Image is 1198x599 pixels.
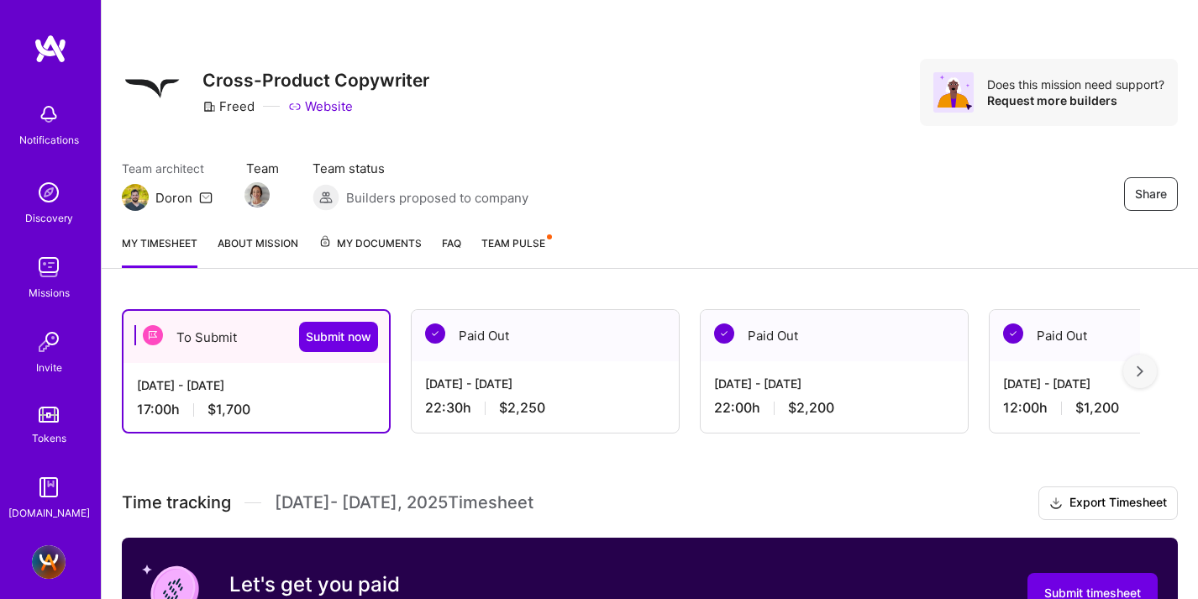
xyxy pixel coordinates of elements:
img: To Submit [143,325,163,345]
div: Request more builders [987,92,1164,108]
h3: Cross-Product Copywriter [202,70,429,91]
i: icon Mail [199,191,213,204]
a: Website [288,97,353,115]
a: A.Team - Full-stack Demand Growth team! [28,545,70,579]
div: [DATE] - [DATE] [137,376,376,394]
span: [DATE] - [DATE] , 2025 Timesheet [275,492,533,513]
div: [DATE] - [DATE] [714,375,954,392]
a: Team Member Avatar [246,181,268,209]
img: tokens [39,407,59,423]
span: My Documents [318,234,422,253]
div: Doron [155,189,192,207]
span: $1,700 [208,401,250,418]
div: 17:00 h [137,401,376,418]
div: Discovery [25,209,73,227]
div: 22:00 h [714,399,954,417]
div: Paid Out [701,310,968,361]
img: discovery [32,176,66,209]
img: right [1137,365,1143,377]
span: Team status [313,160,528,177]
h3: Let's get you paid [229,572,674,597]
button: Submit now [299,322,378,352]
span: Team architect [122,160,213,177]
div: Freed [202,97,255,115]
span: Time tracking [122,492,231,513]
img: guide book [32,470,66,504]
span: $2,200 [788,399,834,417]
img: Team Architect [122,184,149,211]
img: Paid Out [714,323,734,344]
div: Paid Out [412,310,679,361]
img: Team Member Avatar [244,182,270,208]
span: Builders proposed to company [346,189,528,207]
a: About Mission [218,234,298,268]
span: Submit now [306,328,371,345]
img: teamwork [32,250,66,284]
img: Avatar [933,72,974,113]
img: bell [32,97,66,131]
img: Builders proposed to company [313,184,339,211]
img: Company Logo [122,59,182,119]
span: $1,200 [1075,399,1119,417]
span: Team Pulse [481,237,545,250]
div: To Submit [123,311,389,363]
div: Invite [36,359,62,376]
span: Share [1135,186,1167,202]
i: icon Download [1049,495,1063,512]
a: My timesheet [122,234,197,268]
a: Team Pulse [481,234,550,268]
a: FAQ [442,234,461,268]
img: Paid Out [1003,323,1023,344]
div: Notifications [19,131,79,149]
a: My Documents [318,234,422,268]
i: icon CompanyGray [202,100,216,113]
div: 22:30 h [425,399,665,417]
img: Invite [32,325,66,359]
span: Team [246,160,279,177]
img: Paid Out [425,323,445,344]
span: $2,250 [499,399,545,417]
div: [DOMAIN_NAME] [8,504,90,522]
img: logo [34,34,67,64]
div: Tokens [32,429,66,447]
button: Export Timesheet [1038,486,1178,520]
div: Missions [29,284,70,302]
div: [DATE] - [DATE] [425,375,665,392]
button: Share [1124,177,1178,211]
div: Does this mission need support? [987,76,1164,92]
img: A.Team - Full-stack Demand Growth team! [32,545,66,579]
